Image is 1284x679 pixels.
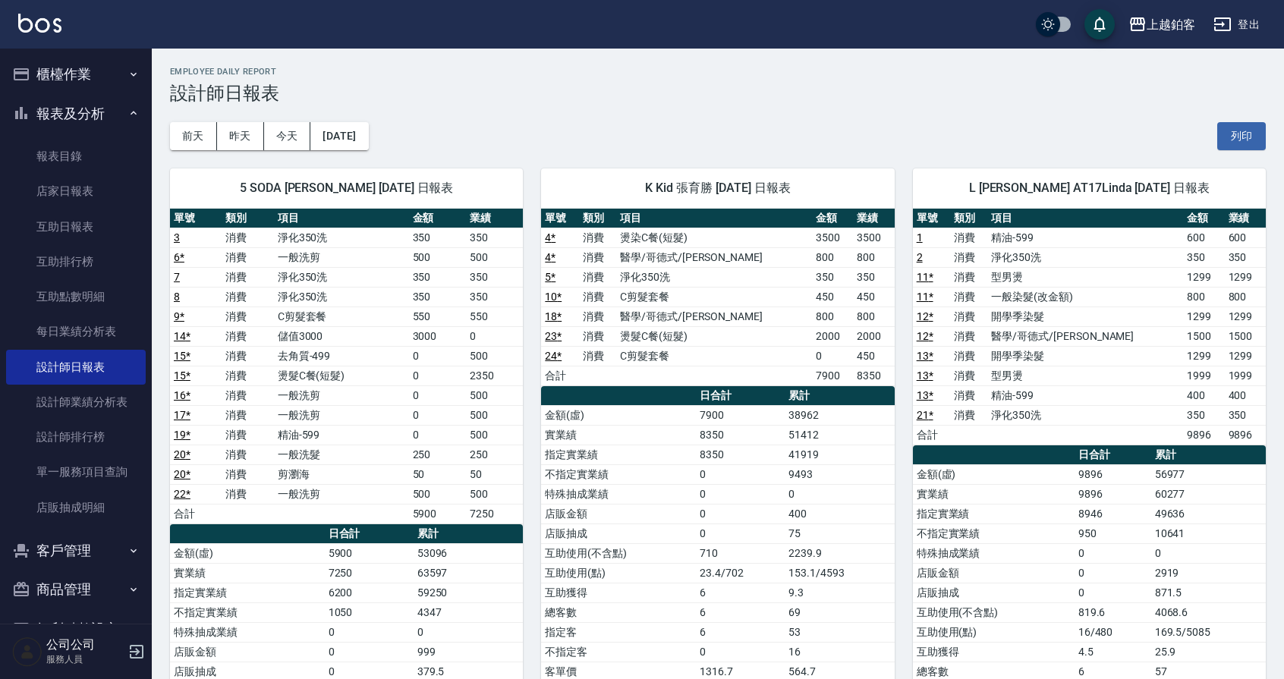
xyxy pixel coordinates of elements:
button: 列印 [1217,122,1266,150]
td: 2000 [812,326,853,346]
td: 特殊抽成業績 [541,484,696,504]
td: 8350 [853,366,894,385]
td: 消費 [950,267,987,287]
td: 一般洗剪 [274,247,409,267]
th: 金額 [812,209,853,228]
td: 店販金額 [541,504,696,523]
td: 互助使用(點) [541,563,696,583]
td: 消費 [579,346,616,366]
td: 1299 [1183,267,1224,287]
td: 0 [1075,563,1151,583]
td: 店販抽成 [541,523,696,543]
td: 500 [466,346,523,366]
td: 2919 [1151,563,1266,583]
td: 800 [853,306,894,326]
th: 日合計 [325,524,414,544]
td: 消費 [222,287,273,306]
td: 消費 [222,346,273,366]
td: 0 [1075,583,1151,602]
a: 8 [174,291,180,303]
a: 店販抽成明細 [6,490,146,525]
td: 型男燙 [987,267,1183,287]
td: 消費 [579,326,616,346]
td: 店販抽成 [913,583,1075,602]
a: 報表目錄 [6,139,146,174]
a: 設計師業績分析表 [6,385,146,420]
td: 51412 [785,425,895,445]
td: C剪髮套餐 [616,287,812,306]
td: 9896 [1075,484,1151,504]
td: 燙髮C餐(短髮) [616,326,812,346]
td: C剪髮套餐 [274,306,409,326]
td: 41919 [785,445,895,464]
a: 每日業績分析表 [6,314,146,349]
th: 日合計 [1075,445,1151,465]
td: 開學季染髮 [987,346,1183,366]
a: 7 [174,271,180,283]
td: 350 [466,228,523,247]
td: 0 [409,425,466,445]
th: 日合計 [696,386,785,406]
button: 櫃檯作業 [6,55,146,94]
td: 特殊抽成業績 [913,543,1075,563]
a: 1 [917,231,923,244]
th: 累計 [414,524,524,544]
td: 8946 [1075,504,1151,523]
td: 75 [785,523,895,543]
td: 59250 [414,583,524,602]
td: 互助獲得 [541,583,696,602]
th: 累計 [1151,445,1266,465]
td: 153.1/4593 [785,563,895,583]
td: 2350 [466,366,523,385]
td: 500 [466,247,523,267]
a: 單一服務項目查詢 [6,454,146,489]
td: 350 [409,228,466,247]
td: 消費 [950,385,987,405]
td: 0 [325,622,414,642]
td: 450 [853,287,894,306]
td: 0 [409,405,466,425]
td: 消費 [222,228,273,247]
td: 一般洗髮 [274,445,409,464]
a: 設計師日報表 [6,350,146,385]
td: 0 [409,366,466,385]
td: 金額(虛) [170,543,325,563]
td: 500 [466,405,523,425]
td: 消費 [579,306,616,326]
td: 不指定客 [541,642,696,662]
td: 500 [466,425,523,445]
th: 業績 [853,209,894,228]
td: 9896 [1183,425,1224,445]
td: 0 [696,484,785,504]
td: 1299 [1183,346,1224,366]
td: 0 [785,484,895,504]
td: 1299 [1225,267,1266,287]
td: 6 [696,602,785,622]
td: 燙髮C餐(短髮) [274,366,409,385]
button: 上越鉑客 [1122,9,1201,40]
td: 淨化350洗 [274,228,409,247]
td: 消費 [950,228,987,247]
td: 250 [466,445,523,464]
td: 710 [696,543,785,563]
td: 1500 [1225,326,1266,346]
td: 消費 [222,366,273,385]
td: 消費 [222,267,273,287]
td: 消費 [222,306,273,326]
td: 63597 [414,563,524,583]
td: 23.4/702 [696,563,785,583]
td: 不指定實業績 [541,464,696,484]
td: 819.6 [1075,602,1151,622]
td: 互助使用(點) [913,622,1075,642]
a: 店家日報表 [6,174,146,209]
td: 0 [696,464,785,484]
td: 互助獲得 [913,642,1075,662]
td: 7900 [812,366,853,385]
td: 500 [466,385,523,405]
a: 2 [917,251,923,263]
td: 500 [409,484,466,504]
table: a dense table [170,209,523,524]
td: 2000 [853,326,894,346]
th: 項目 [274,209,409,228]
button: 前天 [170,122,217,150]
